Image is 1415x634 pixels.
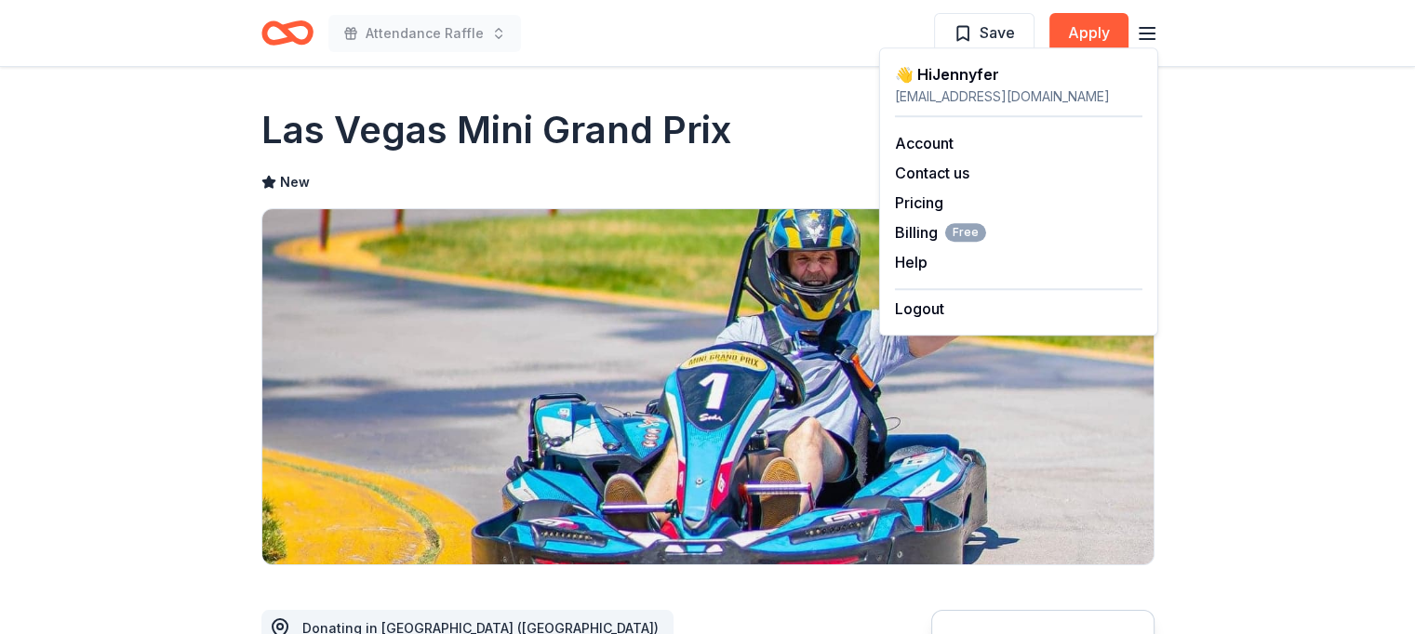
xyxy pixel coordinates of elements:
[366,22,484,45] span: Attendance Raffle
[895,251,928,273] button: Help
[895,86,1142,108] div: [EMAIL_ADDRESS][DOMAIN_NAME]
[261,104,731,156] h1: Las Vegas Mini Grand Prix
[934,13,1035,54] button: Save
[895,63,1142,86] div: 👋 Hi Jennyfer
[945,223,986,242] span: Free
[895,193,943,212] a: Pricing
[895,162,969,184] button: Contact us
[261,11,314,55] a: Home
[1049,13,1128,54] button: Apply
[895,221,986,244] span: Billing
[895,134,954,152] a: Account
[280,171,310,193] span: New
[895,297,944,320] button: Logout
[895,221,986,244] button: BillingFree
[262,209,1154,564] img: Image for Las Vegas Mini Grand Prix
[328,15,521,52] button: Attendance Raffle
[980,20,1015,45] span: Save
